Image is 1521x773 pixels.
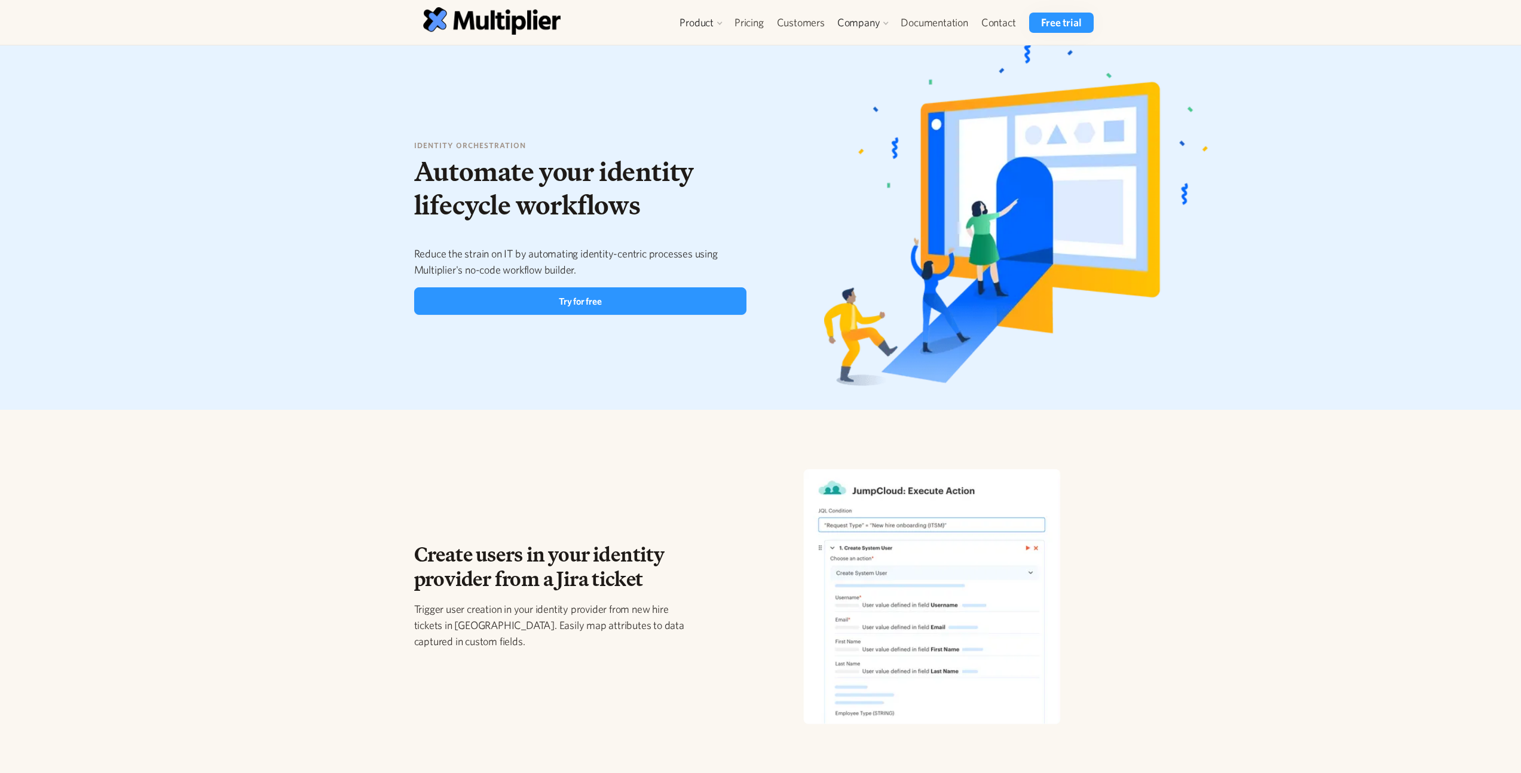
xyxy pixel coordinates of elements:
[1029,13,1093,33] a: Free trial
[414,246,747,278] p: Reduce the strain on IT by automating identity-centric processes using Multiplier's no-code workf...
[770,13,831,33] a: Customers
[414,155,747,222] h1: Automate your identity lifecycle workflows
[824,38,1208,386] img: Desktop and Mobile illustration
[728,13,770,33] a: Pricing
[831,13,895,33] div: Company
[414,601,688,649] p: Trigger user creation in your identity provider from new hire tickets in [GEOGRAPHIC_DATA]. Easil...
[414,140,747,152] h6: identity orchestration
[414,287,747,315] a: Try for free
[837,16,880,30] div: Company
[975,13,1023,33] a: Contact
[414,538,665,594] span: Create users in your identity provider from a Jira ticket
[680,16,714,30] div: Product
[894,13,974,33] a: Documentation
[674,13,728,33] div: Product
